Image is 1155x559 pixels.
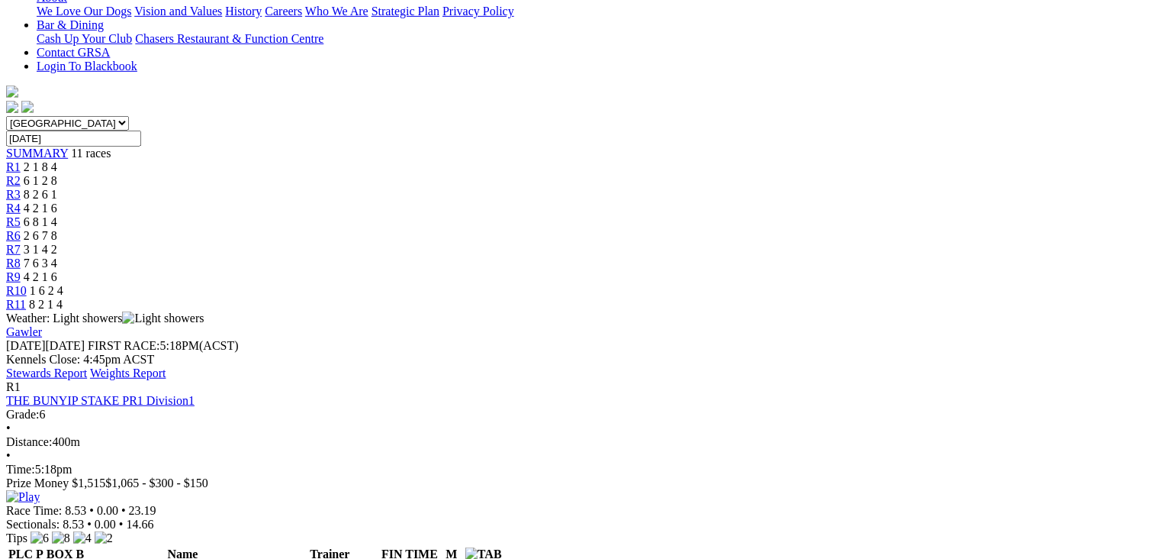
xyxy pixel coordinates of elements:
span: 11 races [71,147,111,160]
a: Vision and Values [134,5,222,18]
a: Login To Blackbook [37,60,137,73]
img: 4 [73,532,92,545]
div: About [37,5,1137,18]
span: 0.00 [95,518,116,531]
span: Distance: [6,435,52,448]
a: Stewards Report [6,367,87,380]
a: R8 [6,257,21,270]
a: R3 [6,188,21,201]
span: 0.00 [97,504,118,517]
span: 5:18PM(ACST) [88,339,239,352]
a: We Love Our Dogs [37,5,131,18]
a: R11 [6,298,26,311]
a: Bar & Dining [37,18,104,31]
img: Play [6,490,40,504]
span: 6 8 1 4 [24,215,57,228]
a: Privacy Policy [442,5,514,18]
img: twitter.svg [21,101,34,113]
span: • [6,422,11,435]
div: Prize Money $1,515 [6,477,1137,490]
img: 6 [31,532,49,545]
span: 14.66 [126,518,153,531]
a: Gawler [6,325,42,338]
a: R4 [6,202,21,215]
img: Light showers [122,312,204,325]
span: 8 2 1 4 [29,298,63,311]
span: Race Time: [6,504,62,517]
span: Weather: Light showers [6,312,204,325]
a: Cash Up Your Club [37,32,132,45]
span: Time: [6,463,35,476]
span: 1 6 2 4 [30,284,63,297]
a: SUMMARY [6,147,68,160]
span: • [87,518,92,531]
span: [DATE] [6,339,85,352]
a: R1 [6,160,21,173]
a: R7 [6,243,21,256]
a: History [225,5,262,18]
img: facebook.svg [6,101,18,113]
div: 6 [6,408,1137,422]
div: Bar & Dining [37,32,1137,46]
span: FIRST RACE: [88,339,159,352]
input: Select date [6,131,141,147]
span: 6 1 2 8 [24,174,57,187]
a: R2 [6,174,21,187]
span: • [119,518,124,531]
span: • [121,504,126,517]
span: $1,065 - $300 - $150 [105,477,208,490]
span: 3 1 4 2 [24,243,57,256]
span: 2 1 8 4 [24,160,57,173]
span: • [89,504,94,517]
img: 2 [95,532,113,545]
span: R1 [6,380,21,393]
div: Kennels Close: 4:45pm ACST [6,353,1137,367]
span: 4 2 1 6 [24,270,57,283]
a: THE BUNYIP STAKE PR1 Division1 [6,394,195,407]
span: • [6,449,11,462]
a: Careers [265,5,302,18]
div: 5:18pm [6,463,1137,477]
a: Strategic Plan [372,5,439,18]
a: R5 [6,215,21,228]
a: R9 [6,270,21,283]
span: 7 6 3 4 [24,257,57,270]
span: Tips [6,532,27,544]
a: Contact GRSA [37,46,110,59]
a: Who We Are [305,5,368,18]
a: Chasers Restaurant & Function Centre [135,32,323,45]
span: [DATE] [6,339,46,352]
a: R10 [6,284,27,297]
span: 8.53 [65,504,86,517]
img: logo-grsa-white.png [6,86,18,98]
span: 2 6 7 8 [24,229,57,242]
span: 23.19 [129,504,156,517]
a: Weights Report [90,367,166,380]
span: 8.53 [63,518,84,531]
span: Grade: [6,408,40,421]
span: 4 2 1 6 [24,202,57,215]
a: R6 [6,229,21,242]
span: 8 2 6 1 [24,188,57,201]
div: 400m [6,435,1137,449]
span: Sectionals: [6,518,60,531]
img: 8 [52,532,70,545]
